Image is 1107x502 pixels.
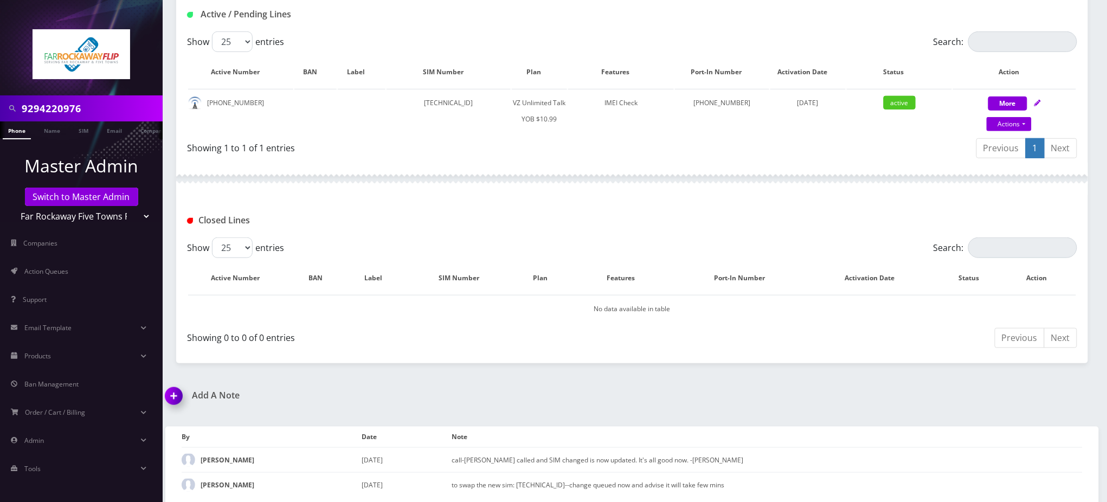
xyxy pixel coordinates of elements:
a: Phone [3,121,31,139]
td: call-[PERSON_NAME] called and SIM changed is now updated. It's all good now. -[PERSON_NAME] [452,447,1083,472]
span: Email Template [24,323,72,332]
th: Active Number: activate to sort column descending [188,262,293,294]
span: active [884,96,916,110]
th: SIM Number: activate to sort column ascending [410,262,519,294]
a: Switch to Master Admin [25,188,138,206]
th: By [182,427,362,447]
strong: [PERSON_NAME] [201,480,254,490]
img: Closed Lines [187,218,193,224]
th: Active Number: activate to sort column ascending [188,56,293,88]
th: Note [452,427,1083,447]
span: Ban Management [24,379,79,389]
div: Showing 1 to 1 of 1 entries [187,137,624,155]
th: Activation Date: activate to sort column ascending [770,56,846,88]
th: BAN: activate to sort column ascending [294,56,337,88]
th: Plan: activate to sort column ascending [519,262,572,294]
th: Label: activate to sort column ascending [349,262,409,294]
td: VZ Unlimited Talk YOB $10.99 [512,89,568,133]
td: [PHONE_NUMBER] [188,89,293,133]
span: Tools [24,464,41,473]
span: Products [24,351,51,361]
td: [DATE] [362,447,452,472]
span: Companies [24,239,58,248]
th: Action : activate to sort column ascending [1009,262,1076,294]
h1: Active / Pending Lines [187,9,473,20]
th: Status: activate to sort column ascending [847,56,952,88]
span: Admin [24,436,44,445]
label: Show entries [187,237,284,258]
label: Search: [934,31,1077,52]
a: SIM [73,121,94,138]
th: Status: activate to sort column ascending [941,262,1008,294]
img: Active / Pending Lines [187,12,193,18]
div: Showing 0 to 0 of 0 entries [187,327,624,344]
a: Actions [987,117,1032,131]
th: Port-In Number: activate to sort column ascending [680,262,810,294]
button: More [988,96,1027,111]
label: Search: [934,237,1077,258]
td: [TECHNICAL_ID] [387,89,511,133]
a: Name [38,121,66,138]
h1: Closed Lines [187,215,473,226]
a: Previous [995,328,1045,348]
th: BAN: activate to sort column ascending [294,262,347,294]
a: Next [1044,328,1077,348]
strong: [PERSON_NAME] [201,455,254,465]
th: Features: activate to sort column ascending [574,262,679,294]
th: Date [362,427,452,447]
td: [DATE] [362,472,452,497]
th: Activation Date: activate to sort column ascending [811,262,939,294]
input: Search: [968,237,1077,258]
th: Port-In Number: activate to sort column ascending [675,56,769,88]
label: Show entries [187,31,284,52]
th: Features: activate to sort column ascending [568,56,673,88]
img: Far Rockaway Five Towns Flip [33,29,130,79]
a: Add A Note [165,390,624,401]
a: Company [135,121,171,138]
th: Plan: activate to sort column ascending [512,56,568,88]
span: Support [23,295,47,304]
img: default.png [188,96,202,110]
a: Previous [976,138,1026,158]
td: No data available in table [188,295,1076,323]
td: to swap the new sim: [TECHNICAL_ID]--change queued now and advise it will take few mins [452,472,1083,497]
th: SIM Number: activate to sort column ascending [387,56,511,88]
td: [PHONE_NUMBER] [675,89,769,133]
a: Email [101,121,127,138]
span: Action Queues [24,267,68,276]
a: 1 [1026,138,1045,158]
th: Label: activate to sort column ascending [338,56,385,88]
input: Search in Company [22,98,160,119]
a: Next [1044,138,1077,158]
th: Action: activate to sort column ascending [953,56,1076,88]
span: [DATE] [797,98,819,107]
span: Order / Cart / Billing [25,408,86,417]
select: Showentries [212,237,253,258]
input: Search: [968,31,1077,52]
div: IMEI Check [568,95,673,111]
select: Showentries [212,31,253,52]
